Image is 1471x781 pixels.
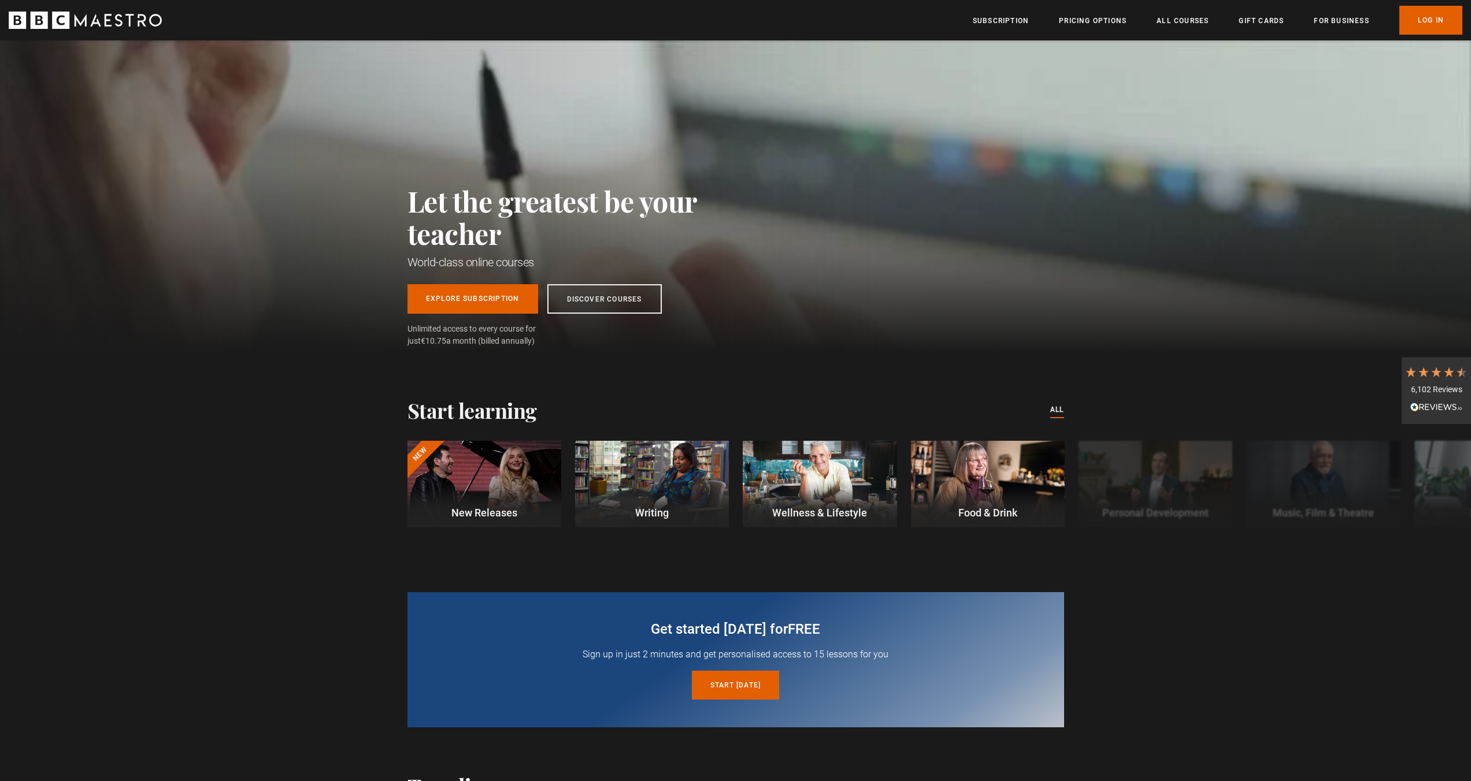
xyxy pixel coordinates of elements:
span: free [788,621,820,637]
p: Sign up in just 2 minutes and get personalised access to 15 lessons for you [435,648,1036,661]
h2: Start learning [407,398,537,422]
h1: World-class online courses [407,254,749,270]
a: Music, Film & Theatre [1246,441,1400,527]
p: New Releases [407,505,561,520]
div: 6,102 ReviewsRead All Reviews [1402,357,1471,424]
img: REVIEWS.io [1410,403,1462,411]
p: Writing [575,505,729,520]
svg: BBC Maestro [9,12,162,29]
a: Writing [575,441,729,527]
a: Subscription [973,15,1029,27]
a: Explore Subscription [407,284,538,314]
p: Music, Film & Theatre [1246,505,1400,520]
a: Personal Development [1079,441,1232,527]
nav: Primary [973,6,1462,35]
a: Log In [1399,6,1462,35]
div: Read All Reviews [1405,401,1468,415]
a: Start [DATE] [692,671,779,700]
p: Wellness & Lifestyle [743,505,896,520]
h2: Get started [DATE] for [435,620,1036,638]
div: 6,102 Reviews [1405,384,1468,396]
a: Food & Drink [911,441,1065,527]
a: For business [1314,15,1369,27]
a: Gift Cards [1239,15,1284,27]
span: Unlimited access to every course for just a month (billed annually) [407,323,564,347]
div: 4.7 Stars [1405,366,1468,378]
a: Pricing Options [1059,15,1127,27]
a: All [1050,404,1064,416]
h2: Let the greatest be your teacher [407,185,749,250]
a: Wellness & Lifestyle [743,441,896,527]
p: Food & Drink [911,505,1065,520]
a: All Courses [1157,15,1209,27]
p: Personal Development [1079,505,1232,520]
a: Discover Courses [547,284,662,314]
span: €10.75 [421,336,446,345]
a: New New Releases [407,441,561,527]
